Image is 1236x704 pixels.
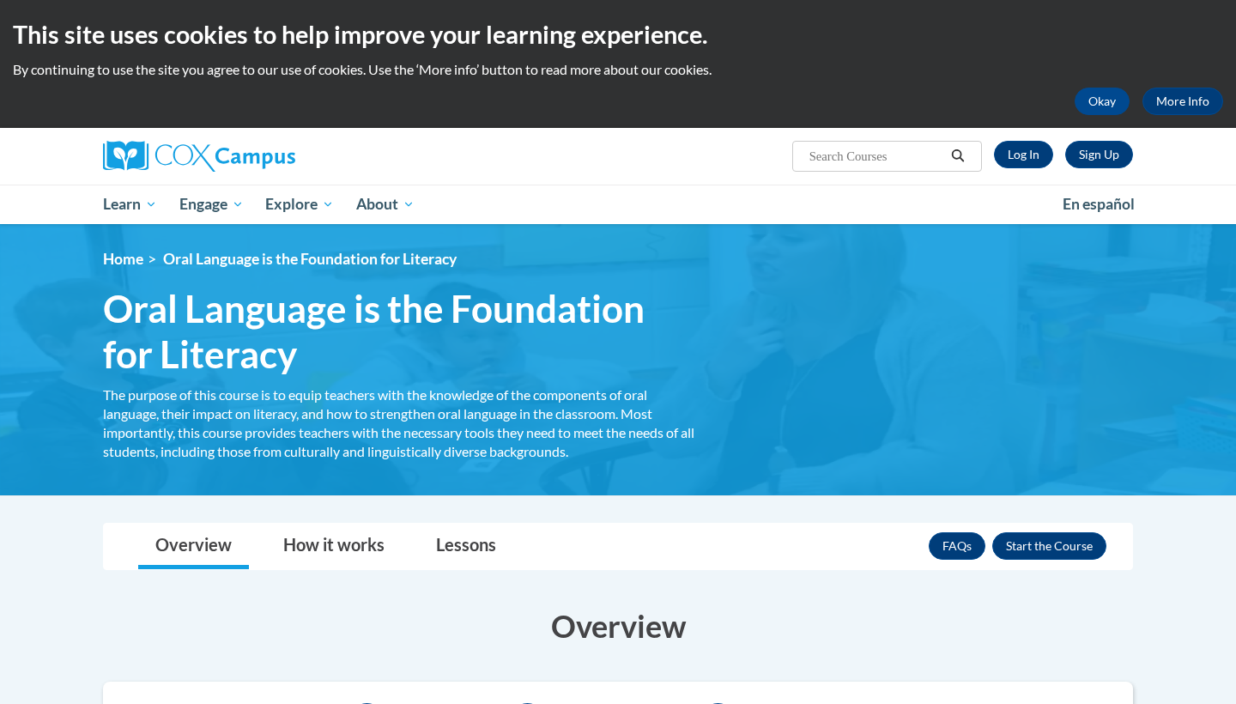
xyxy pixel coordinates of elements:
span: Oral Language is the Foundation for Literacy [163,250,457,268]
a: Home [103,250,143,268]
a: Learn [92,185,168,224]
a: Cox Campus [103,141,429,172]
span: Oral Language is the Foundation for Literacy [103,286,695,377]
a: En español [1051,186,1146,222]
a: Explore [254,185,345,224]
img: Cox Campus [103,141,295,172]
a: Log In [994,141,1053,168]
a: Lessons [419,524,513,569]
span: Engage [179,194,244,215]
button: Okay [1075,88,1130,115]
button: Search [945,146,971,167]
span: About [356,194,415,215]
h3: Overview [103,604,1133,647]
input: Search Courses [808,146,945,167]
a: FAQs [929,532,985,560]
div: The purpose of this course is to equip teachers with the knowledge of the components of oral lang... [103,385,695,461]
span: Explore [265,194,334,215]
h2: This site uses cookies to help improve your learning experience. [13,17,1223,52]
div: Main menu [77,185,1159,224]
a: Register [1065,141,1133,168]
p: By continuing to use the site you agree to our use of cookies. Use the ‘More info’ button to read... [13,60,1223,79]
span: Learn [103,194,157,215]
a: Overview [138,524,249,569]
button: Enroll [992,532,1106,560]
a: Engage [168,185,255,224]
span: En español [1063,195,1135,213]
a: How it works [266,524,402,569]
a: More Info [1142,88,1223,115]
a: About [345,185,426,224]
